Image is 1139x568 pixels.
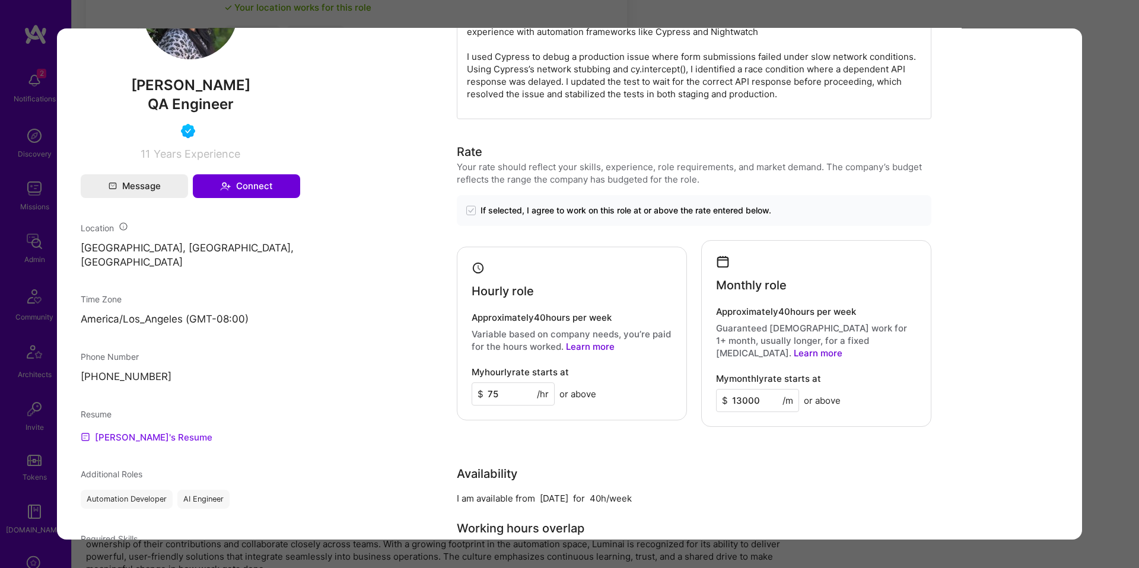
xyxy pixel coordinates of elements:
span: Years Experience [154,148,240,160]
div: AI Engineer [177,490,230,509]
p: Variable based on company needs, you’re paid for the hours worked. [472,328,672,353]
img: Resume [81,432,90,442]
p: Guaranteed [DEMOGRAPHIC_DATA] work for 1+ month, usually longer, for a fixed [MEDICAL_DATA]. [716,322,917,359]
div: for [573,492,585,505]
div: Rate [457,143,482,161]
div: I am available from [457,492,535,505]
h4: Approximately 40 hours per week [472,312,672,323]
span: Phone Number [81,352,139,362]
h4: Monthly role [716,278,787,292]
span: If selected, I agree to work on this role at or above the rate entered below. [481,205,771,216]
i: icon Clock [472,261,485,275]
a: Learn more [566,341,615,352]
h4: Hourly role [472,284,534,298]
span: /hr [537,388,549,400]
a: Learn more [794,347,842,359]
span: Time Zone [81,295,122,305]
span: or above [804,394,841,407]
span: QA Engineer [148,95,234,113]
p: America/Los_Angeles (GMT-08:00 ) [81,313,300,327]
span: Additional Roles [81,469,142,479]
a: [PERSON_NAME]'s Resume [81,430,212,444]
span: 11 [141,148,150,160]
i: icon Mail [109,182,117,190]
div: Availability [457,465,517,483]
i: icon Calendar [716,255,730,269]
span: [PERSON_NAME] [81,76,300,94]
div: Automation Developer [81,490,173,509]
div: 40 [590,492,601,505]
input: XXX [472,382,555,406]
div: [DATE] [540,492,568,505]
img: Vetted A.Teamer [181,124,195,138]
div: Working hours overlap [457,519,584,537]
p: [PHONE_NUMBER] [81,370,300,384]
div: h/week [601,492,632,505]
h4: My hourly rate starts at [472,367,569,378]
a: User Avatar [143,50,238,62]
p: [GEOGRAPHIC_DATA], [GEOGRAPHIC_DATA], [GEOGRAPHIC_DATA] [81,241,300,270]
div: Your rate should reflect your skills, experience, role requirements, and market demand. The compa... [457,161,931,186]
div: Location [81,222,300,234]
span: /m [782,394,793,407]
span: Resume [81,409,112,419]
span: $ [722,394,728,407]
p: I have good knowledge of Playwright, but havent not use it professionally. However, I have extens... [467,13,921,100]
div: modal [57,28,1082,540]
input: XXX [716,389,799,412]
h4: My monthly rate starts at [716,374,821,384]
span: $ [478,388,483,400]
button: Message [81,174,188,198]
span: or above [559,388,596,400]
span: Required Skills [81,534,138,544]
i: icon Connect [220,181,231,192]
h4: Approximately 40 hours per week [716,307,917,317]
button: Connect [193,174,300,198]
